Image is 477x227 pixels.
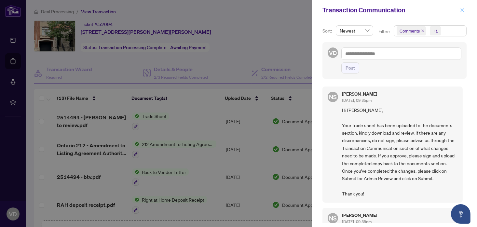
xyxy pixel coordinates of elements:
[341,62,359,73] button: Post
[460,8,465,12] span: close
[342,106,457,198] span: Hi [PERSON_NAME], Your trade sheet has been uploaded to the documents section, kindly download an...
[342,98,372,103] span: [DATE], 09:35pm
[322,27,333,34] p: Sort:
[421,29,424,33] span: close
[342,213,377,218] h5: [PERSON_NAME]
[329,214,337,223] span: NS
[378,28,391,35] p: Filter:
[342,219,372,224] span: [DATE], 09:35pm
[329,92,337,101] span: NS
[329,48,337,57] span: VD
[397,26,426,35] span: Comments
[433,28,438,34] div: +1
[400,28,420,34] span: Comments
[322,5,458,15] div: Transaction Communication
[342,92,377,96] h5: [PERSON_NAME]
[340,26,369,35] span: Newest
[451,204,470,224] button: Open asap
